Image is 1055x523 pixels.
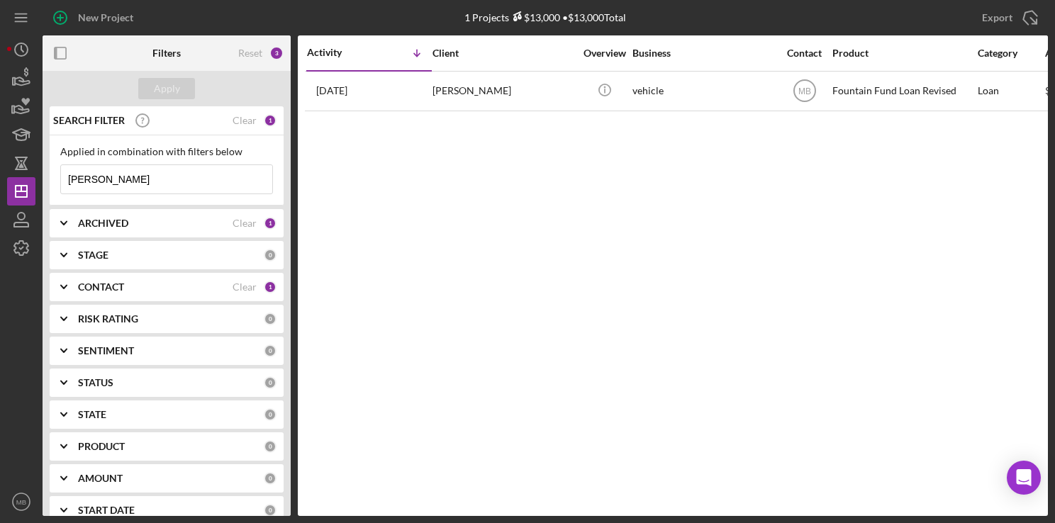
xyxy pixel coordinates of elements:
[78,4,133,32] div: New Project
[464,11,626,23] div: 1 Projects • $13,000 Total
[982,4,1012,32] div: Export
[238,47,262,59] div: Reset
[264,408,277,421] div: 0
[78,313,138,325] b: RISK RATING
[138,78,195,99] button: Apply
[78,377,113,388] b: STATUS
[264,344,277,357] div: 0
[60,146,273,157] div: Applied in combination with filters below
[968,4,1048,32] button: Export
[78,218,128,229] b: ARCHIVED
[978,72,1044,110] div: Loan
[1007,461,1041,495] div: Open Intercom Messenger
[233,115,257,126] div: Clear
[432,72,574,110] div: [PERSON_NAME]
[264,504,277,517] div: 0
[78,473,123,484] b: AMOUNT
[43,4,147,32] button: New Project
[509,11,560,23] div: $13,000
[264,114,277,127] div: 1
[233,218,257,229] div: Clear
[264,472,277,485] div: 0
[632,47,774,59] div: Business
[832,47,974,59] div: Product
[7,488,35,516] button: MB
[264,376,277,389] div: 0
[78,281,124,293] b: CONTACT
[16,498,26,506] text: MB
[78,441,125,452] b: PRODUCT
[78,409,106,420] b: STATE
[264,217,277,230] div: 1
[264,313,277,325] div: 0
[978,47,1044,59] div: Category
[578,47,631,59] div: Overview
[316,85,347,96] time: 2025-10-01 18:00
[307,47,369,58] div: Activity
[432,47,574,59] div: Client
[264,281,277,293] div: 1
[269,46,284,60] div: 3
[154,78,180,99] div: Apply
[264,440,277,453] div: 0
[78,345,134,356] b: SENTIMENT
[632,72,774,110] div: vehicle
[778,47,831,59] div: Contact
[53,115,125,126] b: SEARCH FILTER
[233,281,257,293] div: Clear
[264,249,277,261] div: 0
[78,505,135,516] b: START DATE
[152,47,181,59] b: Filters
[78,249,108,261] b: STAGE
[798,86,811,96] text: MB
[832,72,974,110] div: Fountain Fund Loan Revised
